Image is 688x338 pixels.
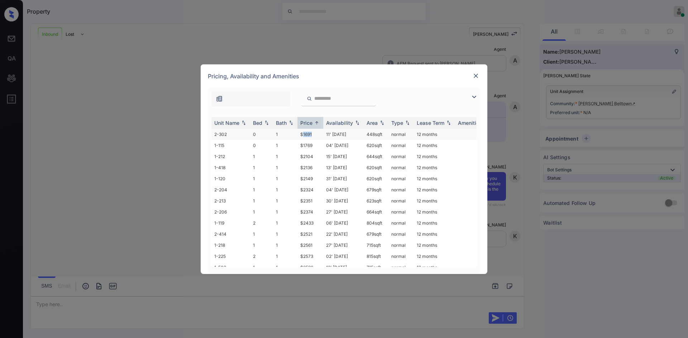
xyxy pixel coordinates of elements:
div: Lease Term [417,120,444,126]
td: 1 [250,240,273,251]
td: 1 [273,151,297,162]
td: 12 months [414,151,455,162]
td: 1 [273,129,297,140]
div: Bath [276,120,287,126]
td: $2433 [297,217,323,229]
td: 2-302 [211,129,250,140]
td: normal [388,195,414,206]
td: $2580 [297,262,323,273]
td: 448 sqft [364,129,388,140]
td: 644 sqft [364,151,388,162]
td: $1769 [297,140,323,151]
td: 1-418 [211,162,250,173]
td: 715 sqft [364,240,388,251]
td: 1 [273,262,297,273]
img: sorting [404,120,411,125]
td: 11' [DATE] [323,129,364,140]
td: 1-120 [211,173,250,184]
td: $2104 [297,151,323,162]
td: 27' [DATE] [323,206,364,217]
td: normal [388,184,414,195]
td: 620 sqft [364,173,388,184]
td: 1-119 [211,217,250,229]
td: 815 sqft [364,251,388,262]
td: 1 [273,184,297,195]
div: Availability [326,120,353,126]
img: sorting [263,120,270,125]
td: 12 months [414,229,455,240]
div: Area [367,120,378,126]
td: 06' [DATE] [323,217,364,229]
img: icon-zuma [216,95,223,102]
td: 679 sqft [364,184,388,195]
img: sorting [287,120,295,125]
td: 1 [250,195,273,206]
img: icon-zuma [307,95,312,102]
td: normal [388,251,414,262]
td: 1-115 [211,140,250,151]
td: $2573 [297,251,323,262]
td: 1 [250,184,273,195]
td: 1 [273,173,297,184]
td: normal [388,173,414,184]
td: 1 [250,173,273,184]
td: 1 [273,195,297,206]
td: 1 [273,217,297,229]
td: 12 months [414,195,455,206]
td: 12 months [414,140,455,151]
td: normal [388,162,414,173]
td: 15' [DATE] [323,151,364,162]
td: 12 months [414,251,455,262]
td: 2 [250,251,273,262]
td: 1 [250,151,273,162]
td: 804 sqft [364,217,388,229]
td: 620 sqft [364,162,388,173]
td: 12 months [414,162,455,173]
img: icon-zuma [470,93,478,101]
td: 1 [250,162,273,173]
td: 31' [DATE] [323,173,364,184]
img: sorting [240,120,247,125]
td: normal [388,129,414,140]
td: 30' [DATE] [323,195,364,206]
td: 620 sqft [364,140,388,151]
td: 1-503 [211,262,250,273]
td: 1 [250,229,273,240]
td: 13' [DATE] [323,162,364,173]
td: 12 months [414,173,455,184]
td: 2-204 [211,184,250,195]
td: normal [388,229,414,240]
td: $2351 [297,195,323,206]
td: 1-225 [211,251,250,262]
td: 1 [273,240,297,251]
td: normal [388,151,414,162]
td: $2324 [297,184,323,195]
td: 2-414 [211,229,250,240]
img: sorting [378,120,386,125]
td: normal [388,262,414,273]
td: normal [388,140,414,151]
img: sorting [354,120,361,125]
td: 1-218 [211,240,250,251]
td: 22' [DATE] [323,229,364,240]
td: 12 months [414,240,455,251]
td: 2 [250,217,273,229]
td: 2-213 [211,195,250,206]
td: 679 sqft [364,229,388,240]
div: Unit Name [214,120,239,126]
td: 1 [273,140,297,151]
td: 664 sqft [364,206,388,217]
td: 27' [DATE] [323,240,364,251]
td: $1691 [297,129,323,140]
td: 0 [250,129,273,140]
td: $2136 [297,162,323,173]
td: normal [388,217,414,229]
div: Price [300,120,312,126]
td: 12 months [414,217,455,229]
img: sorting [313,120,320,126]
td: 1 [273,206,297,217]
td: 715 sqft [364,262,388,273]
img: sorting [445,120,452,125]
td: 02' [DATE] [323,251,364,262]
td: normal [388,206,414,217]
